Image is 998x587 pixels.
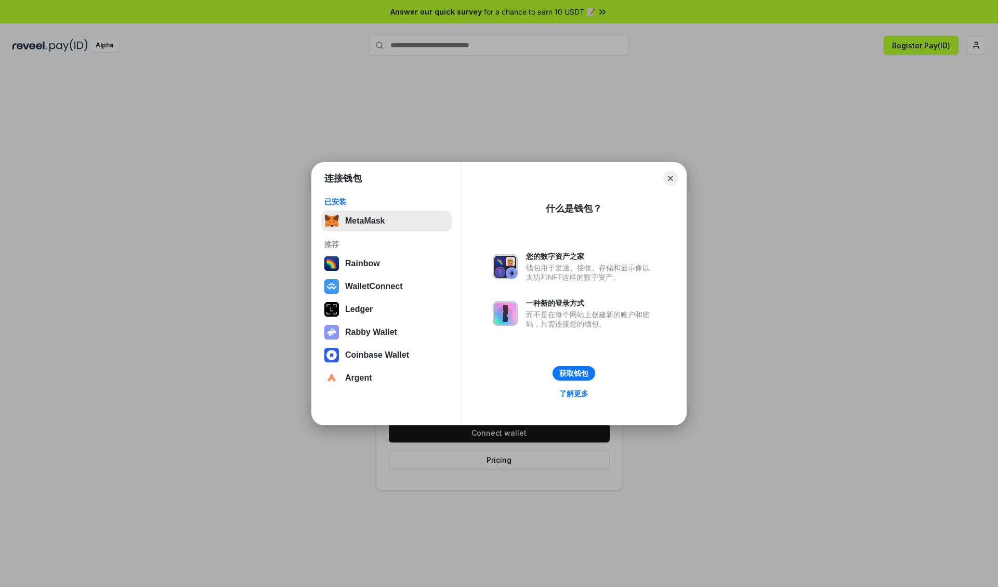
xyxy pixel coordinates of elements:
[321,211,452,231] button: MetaMask
[324,214,339,228] img: svg+xml,%3Csvg%20fill%3D%22none%22%20height%3D%2233%22%20viewBox%3D%220%200%2035%2033%22%20width%...
[553,387,595,400] a: 了解更多
[324,240,449,249] div: 推荐
[324,302,339,317] img: svg+xml,%3Csvg%20xmlns%3D%22http%3A%2F%2Fwww.w3.org%2F2000%2Fsvg%22%20width%3D%2228%22%20height%3...
[345,373,372,383] div: Argent
[663,171,678,186] button: Close
[324,172,362,185] h1: 连接钱包
[559,369,588,378] div: 获取钱包
[324,325,339,340] img: svg+xml,%3Csvg%20xmlns%3D%22http%3A%2F%2Fwww.w3.org%2F2000%2Fsvg%22%20fill%3D%22none%22%20viewBox...
[324,371,339,385] img: svg+xml,%3Csvg%20width%3D%2228%22%20height%3D%2228%22%20viewBox%3D%220%200%2028%2028%22%20fill%3D...
[553,366,595,381] button: 获取钱包
[526,263,655,282] div: 钱包用于发送、接收、存储和显示像以太坊和NFT这样的数字资产。
[324,279,339,294] img: svg+xml,%3Csvg%20width%3D%2228%22%20height%3D%2228%22%20viewBox%3D%220%200%2028%2028%22%20fill%3D...
[345,350,409,360] div: Coinbase Wallet
[321,322,452,343] button: Rabby Wallet
[324,348,339,362] img: svg+xml,%3Csvg%20width%3D%2228%22%20height%3D%2228%22%20viewBox%3D%220%200%2028%2028%22%20fill%3D...
[321,299,452,320] button: Ledger
[321,276,452,297] button: WalletConnect
[493,301,518,326] img: svg+xml,%3Csvg%20xmlns%3D%22http%3A%2F%2Fwww.w3.org%2F2000%2Fsvg%22%20fill%3D%22none%22%20viewBox...
[324,197,449,206] div: 已安装
[526,298,655,308] div: 一种新的登录方式
[559,389,588,398] div: 了解更多
[321,368,452,388] button: Argent
[526,310,655,329] div: 而不是在每个网站上创建新的账户和密码，只需连接您的钱包。
[345,305,373,314] div: Ledger
[546,202,602,215] div: 什么是钱包？
[345,282,403,291] div: WalletConnect
[493,254,518,279] img: svg+xml,%3Csvg%20xmlns%3D%22http%3A%2F%2Fwww.w3.org%2F2000%2Fsvg%22%20fill%3D%22none%22%20viewBox...
[345,259,380,268] div: Rainbow
[526,252,655,261] div: 您的数字资产之家
[345,216,385,226] div: MetaMask
[324,256,339,271] img: svg+xml,%3Csvg%20width%3D%22120%22%20height%3D%22120%22%20viewBox%3D%220%200%20120%20120%22%20fil...
[321,345,452,366] button: Coinbase Wallet
[321,253,452,274] button: Rainbow
[345,328,397,337] div: Rabby Wallet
